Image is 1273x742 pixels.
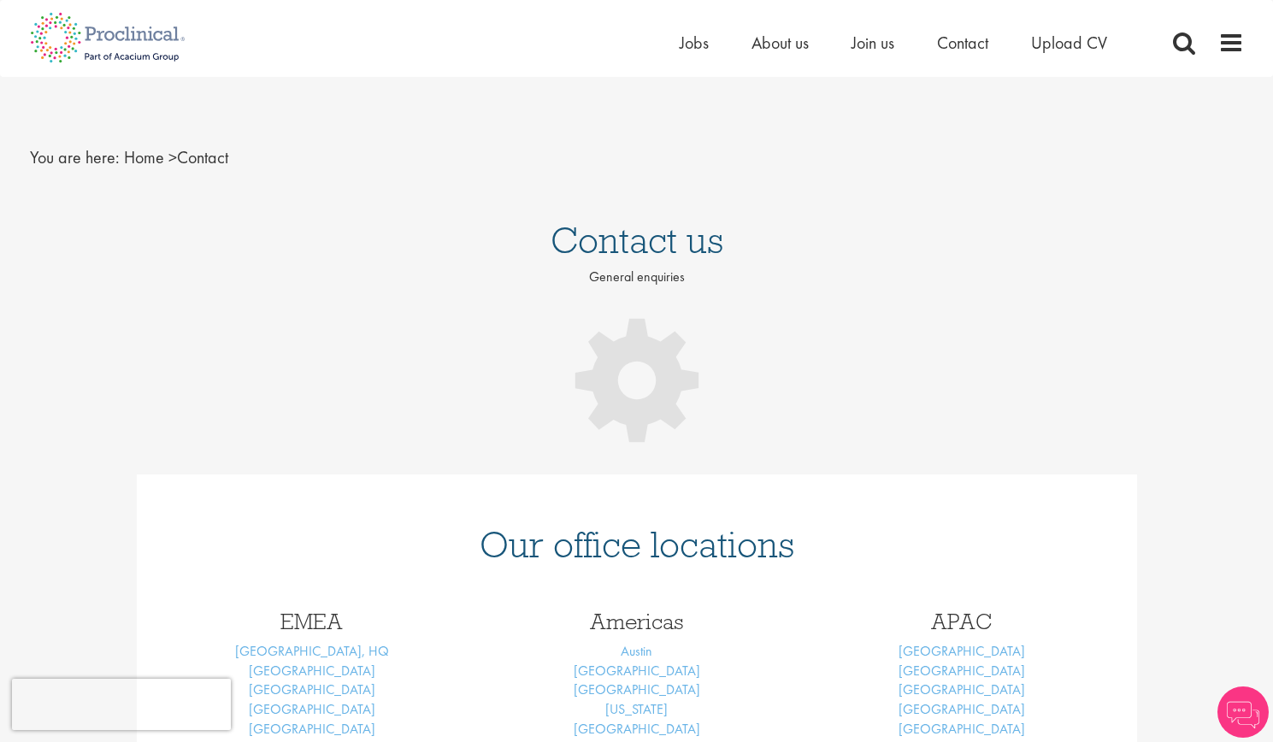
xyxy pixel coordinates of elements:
img: Chatbot [1217,686,1269,738]
span: Contact [124,146,228,168]
a: Austin [621,642,652,660]
span: You are here: [30,146,120,168]
a: [GEOGRAPHIC_DATA] [899,642,1025,660]
a: [US_STATE] [605,700,668,718]
a: [GEOGRAPHIC_DATA] [249,662,375,680]
a: [GEOGRAPHIC_DATA] [899,662,1025,680]
h3: APAC [812,610,1111,633]
a: [GEOGRAPHIC_DATA] [574,720,700,738]
a: [GEOGRAPHIC_DATA] [249,700,375,718]
a: Jobs [680,32,709,54]
a: [GEOGRAPHIC_DATA], HQ [235,642,389,660]
a: Upload CV [1031,32,1107,54]
span: > [168,146,177,168]
a: [GEOGRAPHIC_DATA] [899,700,1025,718]
a: breadcrumb link to Home [124,146,164,168]
iframe: reCAPTCHA [12,679,231,730]
a: [GEOGRAPHIC_DATA] [899,720,1025,738]
a: [GEOGRAPHIC_DATA] [249,680,375,698]
h3: EMEA [162,610,462,633]
a: [GEOGRAPHIC_DATA] [574,680,700,698]
a: Join us [852,32,894,54]
h1: Our office locations [162,526,1111,563]
a: [GEOGRAPHIC_DATA] [574,662,700,680]
a: [GEOGRAPHIC_DATA] [249,720,375,738]
a: [GEOGRAPHIC_DATA] [899,680,1025,698]
h3: Americas [487,610,787,633]
a: Contact [937,32,988,54]
a: About us [751,32,809,54]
